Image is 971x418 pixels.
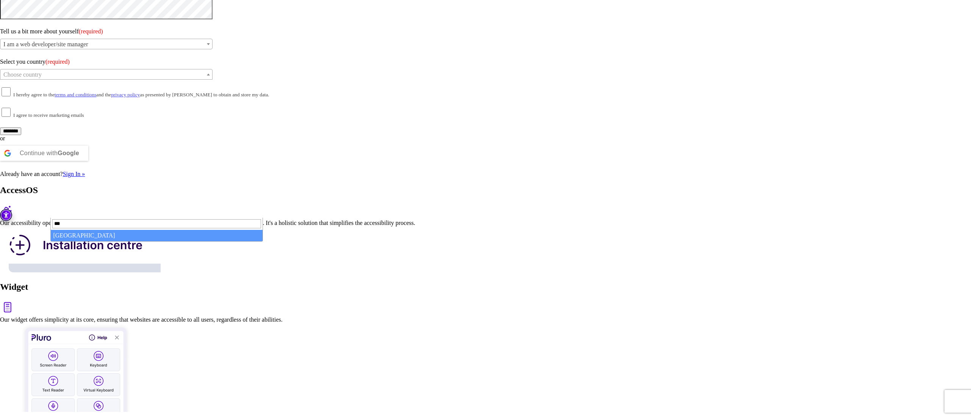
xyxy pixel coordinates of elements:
span: I am a web developer/site manager [0,39,212,50]
a: Sign In » [63,171,85,177]
small: I agree to receive marketing emails [13,112,84,118]
a: privacy policy [111,92,140,97]
span: (required) [79,28,103,35]
li: [GEOGRAPHIC_DATA] [51,230,263,241]
input: I hereby agree to theterms and conditionsand theprivacy policyas presented by [PERSON_NAME] to ob... [2,87,11,96]
span: Choose country [3,71,42,78]
span: (required) [45,58,70,65]
a: terms and conditions [55,92,97,97]
small: I hereby agree to the and the as presented by [PERSON_NAME] to obtain and store my data. [13,92,269,97]
div: Continue with [20,146,79,161]
b: Google [58,150,79,156]
input: I agree to receive marketing emails [2,108,11,117]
